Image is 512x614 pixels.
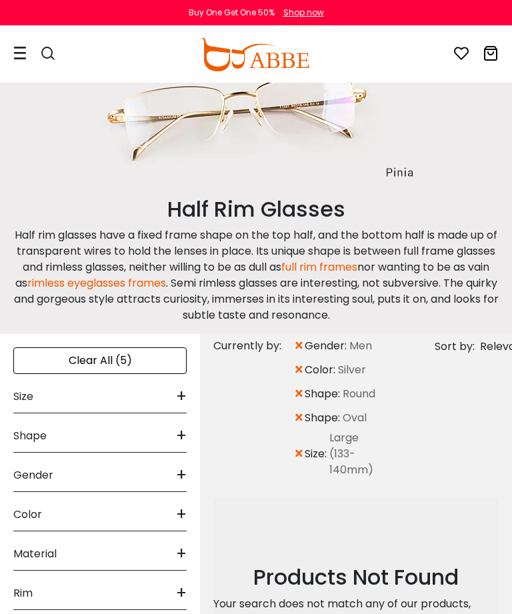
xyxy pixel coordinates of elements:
[305,386,343,402] span: shape:
[343,386,375,402] span: Round
[343,410,367,426] span: Oval
[176,577,187,609] span: +
[293,406,305,430] span: ×
[13,577,33,609] span: Rim
[213,596,499,612] div: Your search does not match any of our products,
[305,362,338,378] span: color:
[176,381,187,413] span: +
[293,442,305,466] span: ×
[305,338,349,354] span: gender:
[13,420,47,452] span: Shape
[305,446,329,462] span: size:
[13,499,42,531] span: Color
[27,275,166,291] a: rimless eyeglasses frames
[189,7,275,19] div: Buy One Get One 50%
[213,334,293,358] div: Currently by:
[349,338,372,354] span: Men
[305,410,343,426] span: shape:
[13,538,57,570] span: Material
[338,362,366,378] span: Silver
[277,7,324,18] a: Shop now
[176,459,187,491] span: +
[176,420,187,452] span: +
[283,7,324,19] div: Shop now
[435,339,475,354] span: Sort by:
[293,358,305,382] span: ×
[7,227,505,323] p: Half rim glasses have a fixed frame shape on the top half, and the bottom half is made up of tran...
[13,347,187,374] div: Clear All (5)
[200,38,309,71] img: abbeglasses.com
[213,565,499,590] h2: Products Not Found
[293,382,305,406] span: ×
[7,197,505,222] h2: Half Rim Glasses
[293,334,305,358] span: ×
[176,538,187,570] span: +
[13,381,33,413] span: Size
[176,499,187,531] span: +
[281,259,357,275] a: full rim frames
[13,459,53,491] span: Gender
[329,430,375,478] span: Large (133-140mm)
